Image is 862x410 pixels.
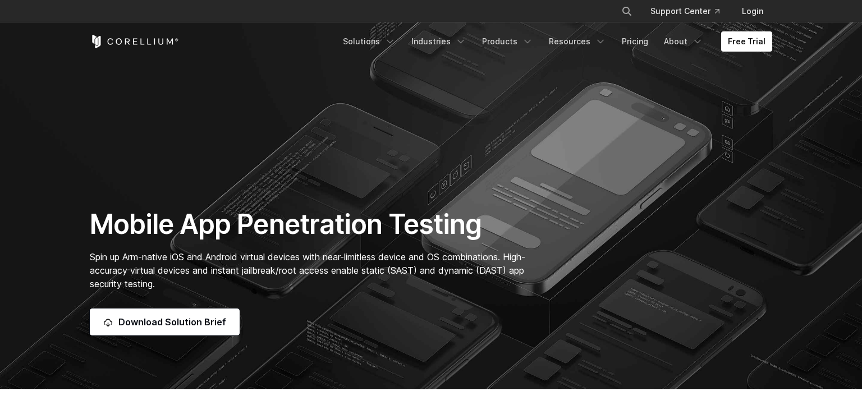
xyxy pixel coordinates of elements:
button: Search [617,1,637,21]
h1: Mobile App Penetration Testing [90,208,537,241]
a: Resources [542,31,613,52]
a: Pricing [615,31,655,52]
span: Download Solution Brief [118,315,226,329]
a: Login [733,1,772,21]
a: Products [475,31,540,52]
a: Support Center [641,1,728,21]
div: Navigation Menu [608,1,772,21]
a: Industries [405,31,473,52]
div: Navigation Menu [336,31,772,52]
a: Download Solution Brief [90,308,240,335]
span: Spin up Arm-native iOS and Android virtual devices with near-limitless device and OS combinations... [90,251,525,289]
a: About [657,31,710,52]
a: Solutions [336,31,402,52]
a: Corellium Home [90,35,179,48]
a: Free Trial [721,31,772,52]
